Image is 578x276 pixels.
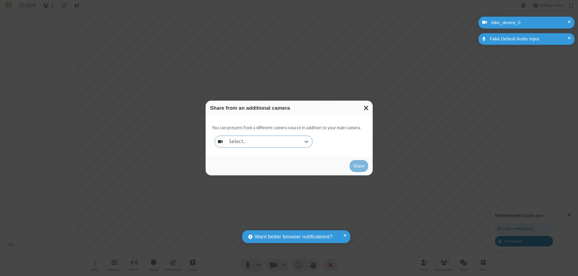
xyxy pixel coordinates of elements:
[212,124,361,131] p: You can present from a different camera source in addition to your main camera.
[488,36,570,42] div: Fake Default Audio Input
[350,160,368,172] button: Share
[255,233,332,241] span: Want better browser notifications?
[489,19,570,26] div: fake_device_0
[360,101,373,115] button: Close modal
[210,105,368,111] h3: Share from an additional camera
